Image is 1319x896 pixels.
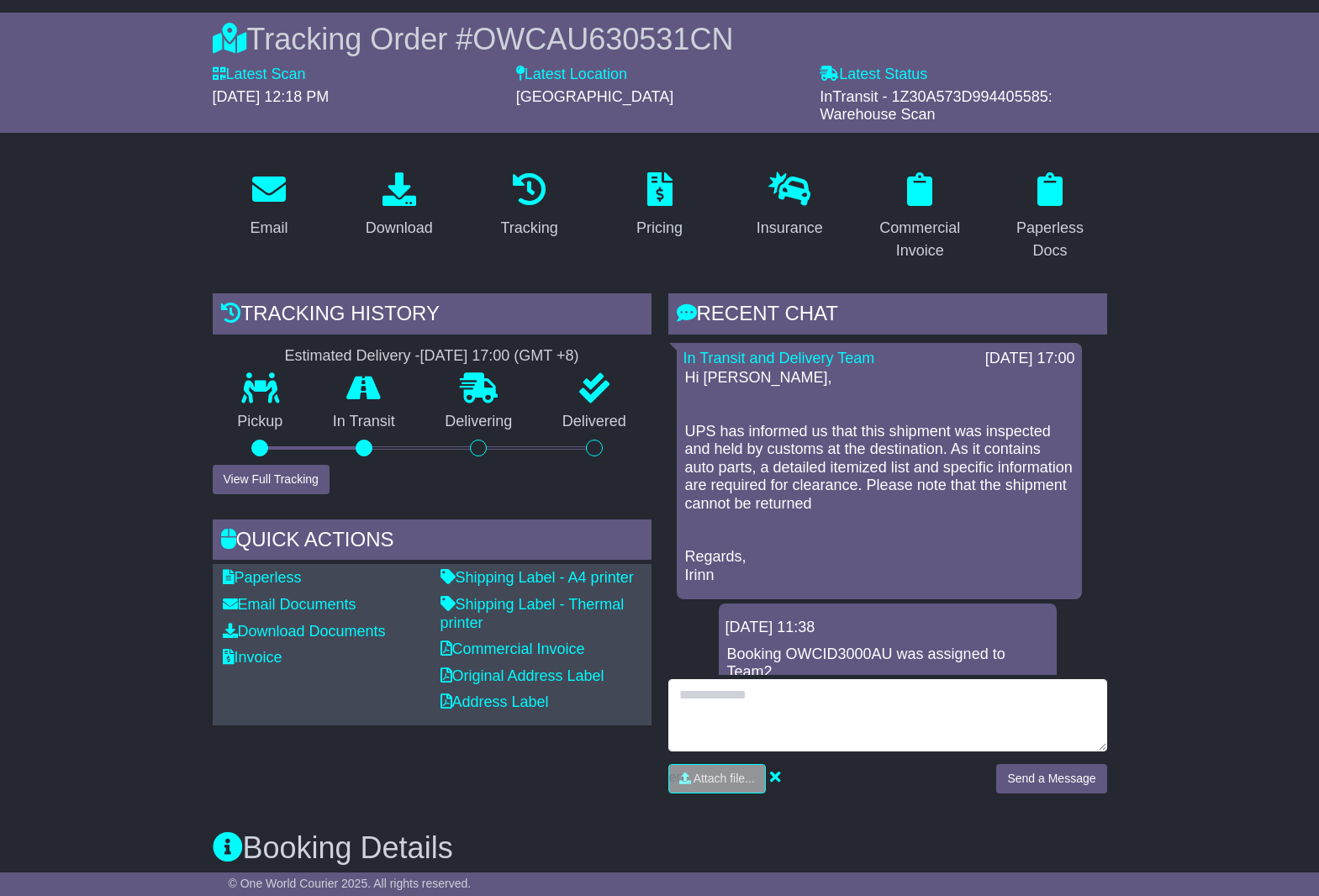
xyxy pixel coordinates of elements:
a: Tracking [489,166,568,245]
div: Tracking Order # [213,21,1107,57]
a: Insurance [746,166,834,245]
div: Estimated Delivery - [213,347,652,366]
p: Delivered [537,413,652,431]
a: Original Address Label [441,667,604,684]
a: Commercial Invoice [863,166,977,268]
a: Paperless Docs [994,166,1107,268]
p: Booking OWCID3000AU was assigned to Team2. [727,646,1048,682]
a: Address Label [441,693,549,710]
h3: Booking Details [213,831,1107,865]
div: [DATE] 17:00 (GMT +8) [420,347,579,366]
button: Send a Message [996,764,1106,793]
p: Pickup [213,413,309,431]
a: Commercial Invoice [441,640,585,657]
div: Pricing [636,217,683,240]
span: OWCAU630531CN [472,22,733,56]
div: RECENT CHAT [668,293,1107,339]
div: Download [366,217,433,240]
div: Paperless Docs [1005,217,1096,262]
div: Email [250,217,288,240]
span: [GEOGRAPHIC_DATA] [516,88,673,105]
p: Regards, Irinn [685,548,1074,584]
label: Latest Status [820,66,927,84]
a: Shipping Label - A4 printer [441,569,634,586]
p: Delivering [420,413,538,431]
div: Insurance [757,217,823,240]
div: Commercial Invoice [874,217,966,262]
div: [DATE] 11:38 [725,619,1050,637]
a: Shipping Label - Thermal printer [441,596,625,631]
a: Email Documents [223,596,356,613]
a: Pricing [625,166,694,245]
a: Paperless [223,569,302,586]
span: InTransit - 1Z30A573D994405585: Warehouse Scan [820,88,1053,124]
div: Quick Actions [213,519,652,565]
div: Tracking history [213,293,652,339]
a: Download Documents [223,623,386,640]
a: Email [239,166,298,245]
label: Latest Location [516,66,627,84]
button: View Full Tracking [213,465,330,494]
span: © One World Courier 2025. All rights reserved. [229,877,472,890]
span: [DATE] 12:18 PM [213,88,330,105]
p: UPS has informed us that this shipment was inspected and held by customs at the destination. As i... [685,423,1074,514]
div: [DATE] 17:00 [985,350,1075,368]
p: In Transit [308,413,420,431]
a: In Transit and Delivery Team [683,350,875,366]
label: Latest Scan [213,66,306,84]
a: Invoice [223,649,282,666]
a: Download [355,166,444,245]
div: Tracking [500,217,557,240]
p: Hi [PERSON_NAME], [685,369,1074,387]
